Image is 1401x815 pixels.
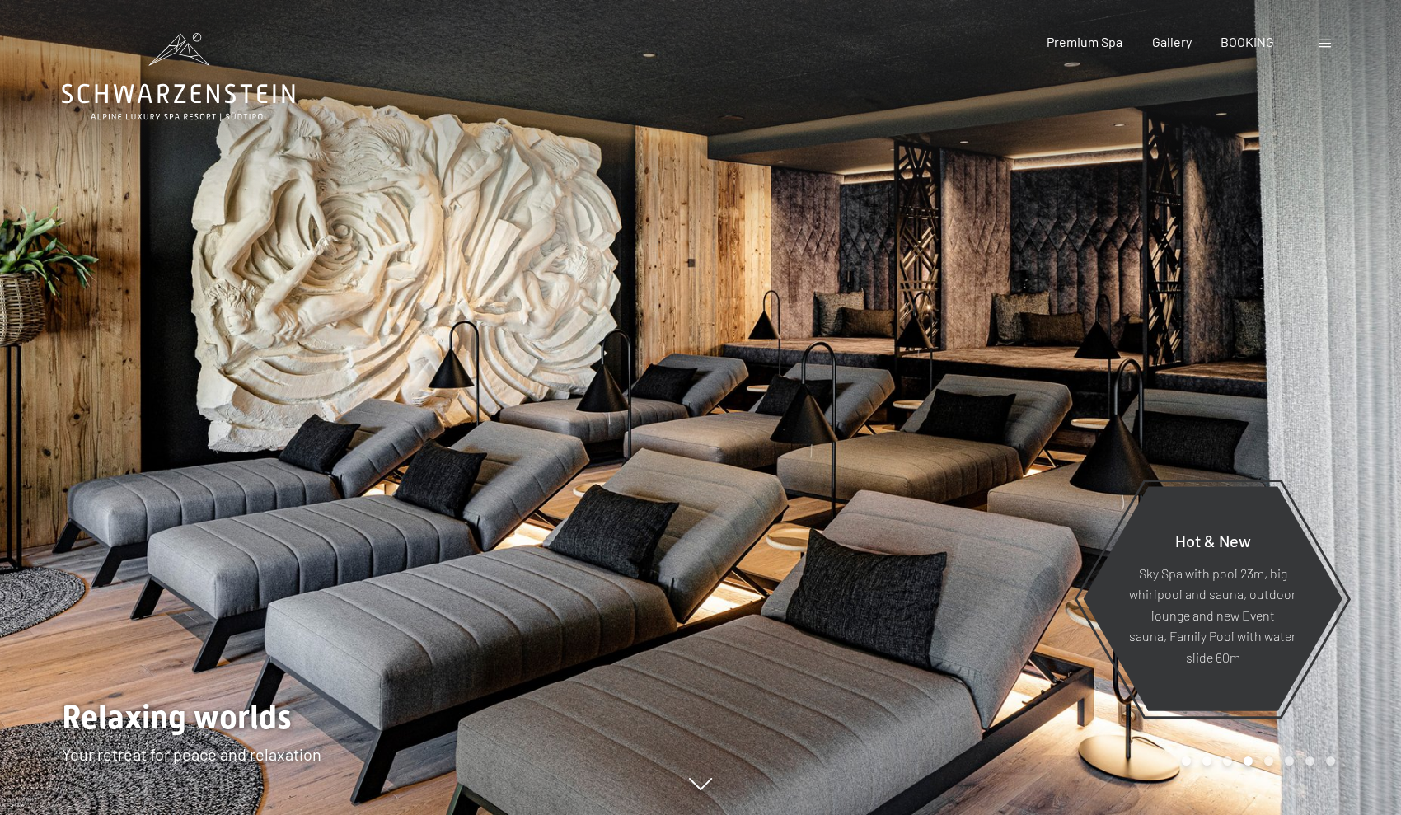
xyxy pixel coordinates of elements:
span: Hot & New [1175,530,1251,550]
a: Premium Spa [1047,34,1122,49]
a: Hot & New Sky Spa with pool 23m, big whirlpool and sauna, outdoor lounge and new Event sauna, Fam... [1082,485,1343,712]
div: Carousel Page 3 [1223,756,1232,766]
a: Gallery [1152,34,1192,49]
div: Carousel Page 6 [1285,756,1294,766]
div: Carousel Page 7 [1305,756,1314,766]
div: Carousel Page 1 [1182,756,1191,766]
div: Carousel Page 2 [1202,756,1211,766]
div: Carousel Pagination [1176,756,1335,766]
p: Sky Spa with pool 23m, big whirlpool and sauna, outdoor lounge and new Event sauna, Family Pool w... [1123,562,1302,667]
div: Carousel Page 4 (Current Slide) [1244,756,1253,766]
div: Carousel Page 5 [1264,756,1273,766]
div: Carousel Page 8 [1326,756,1335,766]
a: BOOKING [1221,34,1274,49]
